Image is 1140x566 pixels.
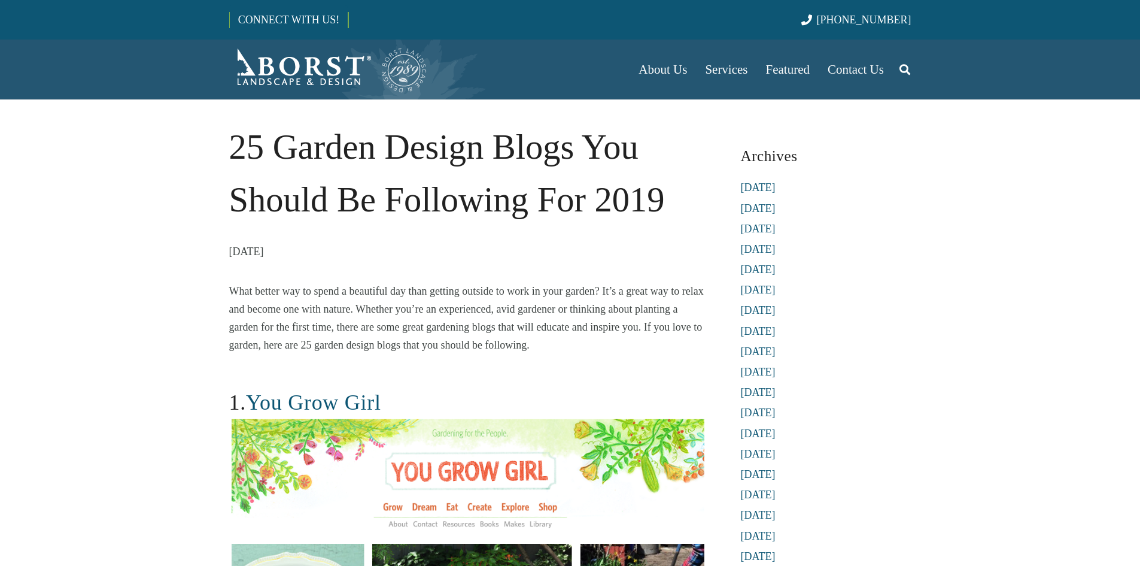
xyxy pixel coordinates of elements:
[246,391,381,414] a: You Grow Girl
[757,40,819,99] a: Featured
[630,40,696,99] a: About Us
[819,40,893,99] a: Contact Us
[741,264,776,276] a: [DATE]
[741,243,776,255] a: [DATE]
[741,366,776,378] a: [DATE]
[741,325,776,337] a: [DATE]
[229,46,428,93] a: Borst-Logo
[741,304,776,316] a: [DATE]
[229,243,264,261] time: 8 July 2015 at 15:40:32 America/New_York
[741,489,776,501] a: [DATE]
[741,530,776,542] a: [DATE]
[741,550,776,562] a: [DATE]
[741,386,776,398] a: [DATE]
[741,346,776,358] a: [DATE]
[741,181,776,193] a: [DATE]
[705,62,747,77] span: Services
[741,223,776,235] a: [DATE]
[741,509,776,521] a: [DATE]
[766,62,810,77] span: Featured
[893,55,917,84] a: Search
[801,14,911,26] a: [PHONE_NUMBER]
[229,282,707,354] p: What better way to spend a beautiful day than getting outside to work in your garden? It’s a grea...
[230,5,348,34] a: CONNECT WITH US!
[741,202,776,214] a: [DATE]
[639,62,687,77] span: About Us
[741,284,776,296] a: [DATE]
[696,40,756,99] a: Services
[741,143,911,170] h3: Archives
[741,428,776,440] a: [DATE]
[817,14,911,26] span: [PHONE_NUMBER]
[741,407,776,419] a: [DATE]
[828,62,884,77] span: Contact Us
[229,121,707,226] h1: 25 Garden Design Blogs You Should Be Following For 2019
[741,448,776,460] a: [DATE]
[741,468,776,480] a: [DATE]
